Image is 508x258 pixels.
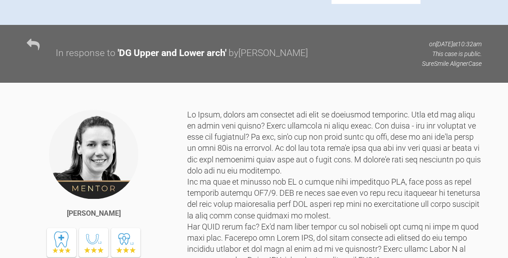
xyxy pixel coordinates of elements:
[229,46,308,61] div: by [PERSON_NAME]
[48,109,139,200] img: Kelly Toft
[56,46,115,61] div: In response to
[67,208,121,219] div: [PERSON_NAME]
[422,59,481,69] p: SureSmile Aligner Case
[422,49,481,59] p: This case is public.
[422,39,481,49] p: on [DATE] at 10:32am
[118,46,226,61] div: ' DG Upper and Lower arch '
